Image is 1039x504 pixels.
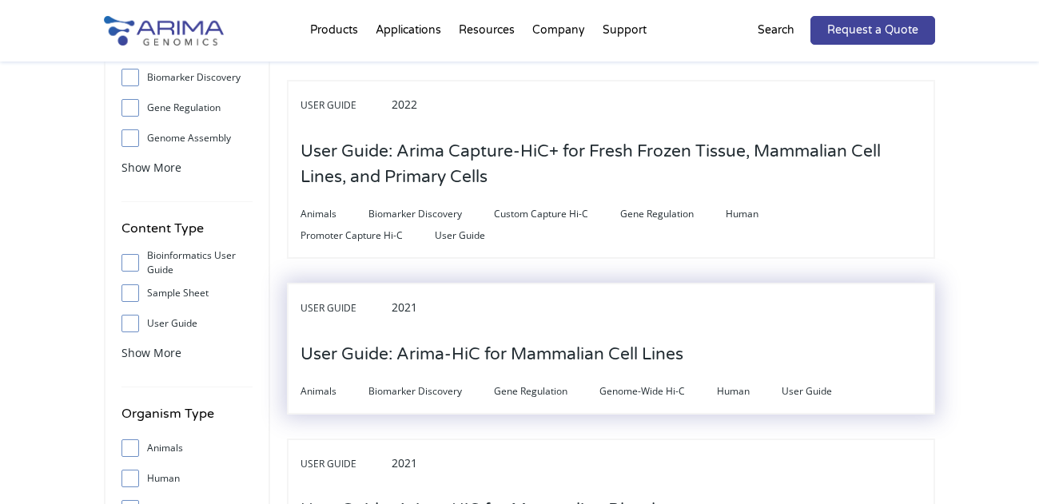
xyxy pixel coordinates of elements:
[121,403,253,436] h4: Organism Type
[599,382,717,401] span: Genome-Wide Hi-C
[121,160,181,175] span: Show More
[810,16,935,45] a: Request a Quote
[301,226,435,245] span: Promoter Capture Hi-C
[368,382,494,401] span: Biomarker Discovery
[121,281,253,305] label: Sample Sheet
[301,204,368,224] span: Animals
[494,204,620,224] span: Custom Capture Hi-C
[301,299,388,318] span: User Guide
[782,382,864,401] span: User Guide
[301,169,922,186] a: User Guide: Arima Capture-HiC+ for Fresh Frozen Tissue, Mammalian Cell Lines, and Primary Cells
[121,312,253,335] label: User Guide
[301,127,922,202] h3: User Guide: Arima Capture-HiC+ for Fresh Frozen Tissue, Mammalian Cell Lines, and Primary Cells
[758,20,794,41] p: Search
[392,300,417,315] span: 2021
[121,251,253,275] label: Bioinformatics User Guide
[435,226,517,245] span: User Guide
[392,455,417,470] span: 2021
[301,382,368,401] span: Animals
[301,96,388,115] span: User Guide
[301,346,683,363] a: User Guide: Arima-HiC for Mammalian Cell Lines
[121,126,253,150] label: Genome Assembly
[368,204,494,224] span: Biomarker Discovery
[494,382,599,401] span: Gene Regulation
[726,204,790,224] span: Human
[121,466,253,490] label: Human
[121,345,181,360] span: Show More
[717,382,782,401] span: Human
[301,454,388,474] span: User Guide
[104,16,224,46] img: Arima-Genomics-logo
[121,218,253,251] h4: Content Type
[620,204,726,224] span: Gene Regulation
[121,96,253,120] label: Gene Regulation
[301,330,683,379] h3: User Guide: Arima-HiC for Mammalian Cell Lines
[121,436,253,460] label: Animals
[121,65,253,89] label: Biomarker Discovery
[392,97,417,112] span: 2022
